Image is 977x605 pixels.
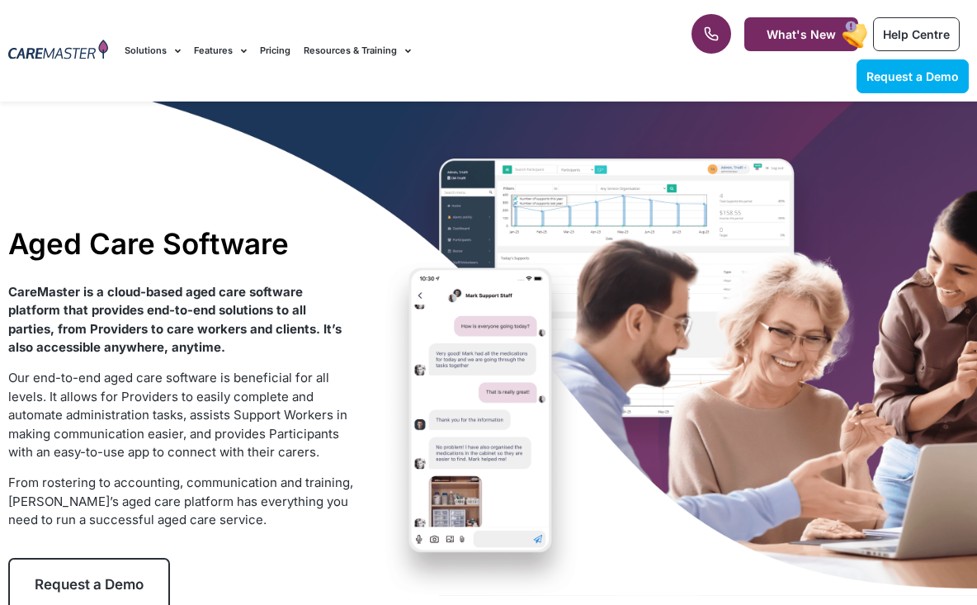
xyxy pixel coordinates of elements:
[8,40,108,62] img: CareMaster Logo
[767,27,836,41] span: What's New
[866,69,959,83] span: Request a Demo
[8,226,353,261] h1: Aged Care Software
[125,23,181,78] a: Solutions
[857,59,969,93] a: Request a Demo
[194,23,247,78] a: Features
[125,23,623,78] nav: Menu
[8,475,353,527] span: From rostering to accounting, communication and training, [PERSON_NAME]’s aged care platform has ...
[260,23,290,78] a: Pricing
[8,284,342,356] strong: CareMaster is a cloud-based aged care software platform that provides end-to-end solutions to all...
[744,17,858,51] a: What's New
[8,370,347,460] span: Our end-to-end aged care software is beneficial for all levels. It allows for Providers to easily...
[35,576,144,593] span: Request a Demo
[883,27,950,41] span: Help Centre
[873,17,960,51] a: Help Centre
[304,23,411,78] a: Resources & Training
